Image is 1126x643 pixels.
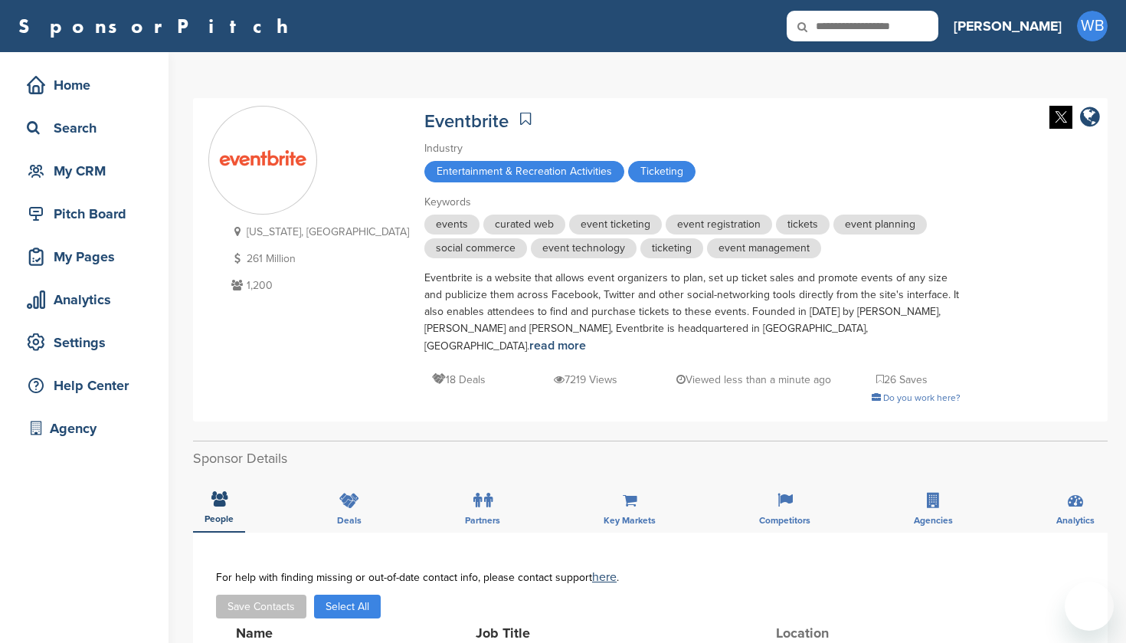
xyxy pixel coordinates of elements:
[483,215,565,235] span: curated web
[23,372,153,399] div: Help Center
[23,329,153,356] div: Settings
[531,238,637,258] span: event technology
[15,282,153,317] a: Analytics
[707,238,821,258] span: event management
[15,67,153,103] a: Home
[23,415,153,442] div: Agency
[424,238,527,258] span: social commerce
[476,626,705,640] div: Job Title
[872,392,961,403] a: Do you work here?
[954,15,1062,37] h3: [PERSON_NAME]
[883,392,961,403] span: Do you work here?
[18,16,298,36] a: SponsorPitch
[1056,516,1095,525] span: Analytics
[23,114,153,142] div: Search
[227,276,409,295] p: 1,200
[424,194,961,211] div: Keywords
[628,161,696,182] span: Ticketing
[216,571,1085,583] div: For help with finding missing or out-of-date contact info, please contact support .
[227,222,409,241] p: [US_STATE], [GEOGRAPHIC_DATA]
[15,153,153,189] a: My CRM
[424,140,961,157] div: Industry
[1077,11,1108,41] span: WB
[592,569,617,585] a: here
[759,516,810,525] span: Competitors
[209,145,316,176] img: Sponsorpitch & Eventbrite
[604,516,656,525] span: Key Markets
[23,286,153,313] div: Analytics
[15,368,153,403] a: Help Center
[569,215,662,235] span: event ticketing
[776,215,830,235] span: tickets
[15,325,153,360] a: Settings
[15,411,153,446] a: Agency
[205,514,234,523] span: People
[914,516,953,525] span: Agencies
[432,370,486,389] p: 18 Deals
[314,595,381,618] button: Select All
[833,215,927,235] span: event planning
[1049,106,1072,129] img: Twitter white
[529,338,586,353] a: read more
[1065,582,1114,631] iframe: Button to launch messaging window
[23,200,153,228] div: Pitch Board
[23,157,153,185] div: My CRM
[15,196,153,231] a: Pitch Board
[227,249,409,268] p: 261 Million
[666,215,772,235] span: event registration
[23,71,153,99] div: Home
[337,516,362,525] span: Deals
[640,238,703,258] span: ticketing
[465,516,500,525] span: Partners
[216,595,306,618] button: Save Contacts
[15,110,153,146] a: Search
[676,370,831,389] p: Viewed less than a minute ago
[424,270,961,355] div: Eventbrite is a website that allows event organizers to plan, set up ticket sales and promote eve...
[424,161,624,182] span: Entertainment & Recreation Activities
[876,370,928,389] p: 26 Saves
[193,448,1108,469] h2: Sponsor Details
[23,243,153,271] div: My Pages
[236,626,404,640] div: Name
[554,370,617,389] p: 7219 Views
[424,215,480,235] span: events
[424,110,509,133] a: Eventbrite
[15,239,153,274] a: My Pages
[1080,106,1100,131] a: company link
[776,626,891,640] div: Location
[954,9,1062,43] a: [PERSON_NAME]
